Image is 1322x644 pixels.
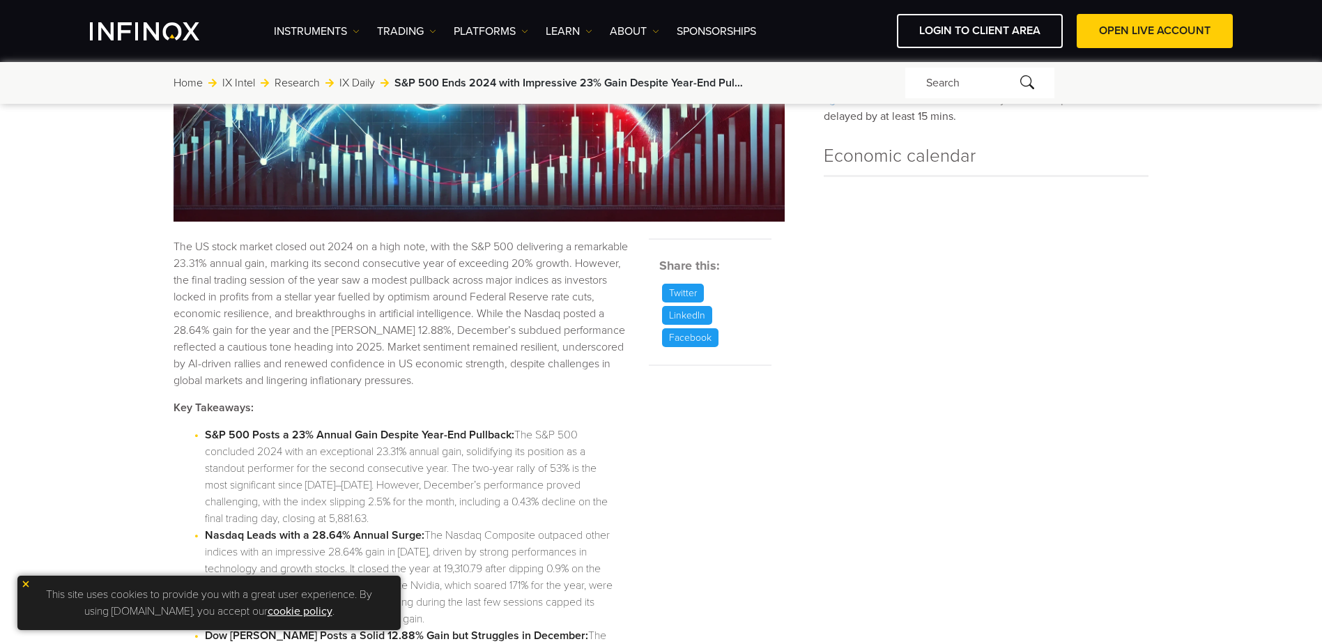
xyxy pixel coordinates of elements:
strong: S&P 500 Posts a 23% Annual Gain Despite Year-End Pullback: [205,428,514,442]
a: IX Daily [339,75,375,91]
p: The US stock market closed out 2024 on a high note, with the S&P 500 delivering a remarkable 23.3... [174,238,632,389]
p: This site uses cookies to provide you with a great user experience. By using [DOMAIN_NAME], you a... [24,583,394,623]
a: Research [275,75,320,91]
a: LinkedIn [659,306,715,325]
a: Twitter [659,284,707,302]
img: arrow-right [261,79,269,87]
a: ABOUT [610,23,659,40]
span: S&P 500 Ends 2024 with Impressive 23% Gain Despite Year-End Pullback [394,75,743,91]
strong: Nasdaq Leads with a 28.64% Annual Surge: [205,528,424,542]
a: PLATFORMS [454,23,528,40]
img: arrow-right [208,79,217,87]
p: LinkedIn [662,306,712,325]
h4: Economic calendar [824,142,1149,175]
img: arrow-right [325,79,334,87]
a: SPONSORSHIPS [677,23,756,40]
a: Home [174,75,203,91]
strong: Key Takeaways: [174,401,254,415]
li: The Nasdaq Composite outpaced other indices with an impressive 28.64% gain in [DATE], driven by s... [205,527,618,627]
a: Instruments [274,23,360,40]
img: arrow-right [381,79,389,87]
a: cookie policy [268,604,332,618]
a: Learn [546,23,592,40]
a: OPEN LIVE ACCOUNT [1077,14,1233,48]
a: IX Intel [222,75,255,91]
p: Facebook [662,328,718,347]
img: yellow close icon [21,579,31,589]
h5: Share this: [659,256,771,275]
a: LOGIN TO CLIENT AREA [897,14,1063,48]
p: Twitter [662,284,704,302]
a: INFINOX Logo [90,22,232,40]
a: Facebook [659,328,721,347]
div: Search [905,68,1054,98]
a: TRADING [377,23,436,40]
li: The S&P 500 concluded 2024 with an exceptional 23.31% annual gain, solidifying its position as a ... [205,427,618,527]
strong: Dow [PERSON_NAME] Posts a Solid 12.88% Gain but Struggles in December: [205,629,588,643]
